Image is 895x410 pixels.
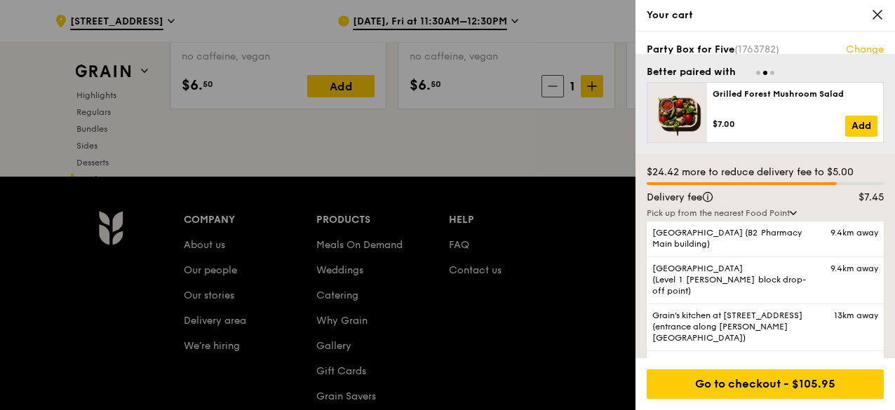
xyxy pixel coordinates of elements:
[647,207,884,219] div: Pick up from the nearest Food Point
[834,310,878,321] span: 13km away
[770,71,774,75] span: Go to slide 3
[652,227,822,250] span: [GEOGRAPHIC_DATA] (B2 Pharmacy Main building)
[652,263,822,296] span: [GEOGRAPHIC_DATA] (Level 1 [PERSON_NAME] block drop-off point)
[845,116,877,137] a: Add
[647,350,884,374] a: Show less
[829,191,893,205] div: $7.45
[652,310,822,343] span: Grain's kitchen at [STREET_ADDRESS] (entrance along [PERSON_NAME][GEOGRAPHIC_DATA])
[647,43,884,57] div: Party Box for Five
[763,71,767,75] span: Go to slide 2
[830,263,878,274] span: 9.4km away
[647,65,736,79] div: Better paired with
[638,191,829,205] div: Delivery fee
[846,43,884,57] a: Change
[830,227,878,238] span: 9.4km away
[647,8,884,22] div: Your cart
[647,369,884,399] div: Go to checkout - $105.95
[713,88,877,100] div: Grilled Forest Mushroom Salad
[734,43,779,55] span: (1763782)
[647,165,884,179] div: $24.42 more to reduce delivery fee to $5.00
[756,71,760,75] span: Go to slide 1
[713,118,845,130] div: $7.00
